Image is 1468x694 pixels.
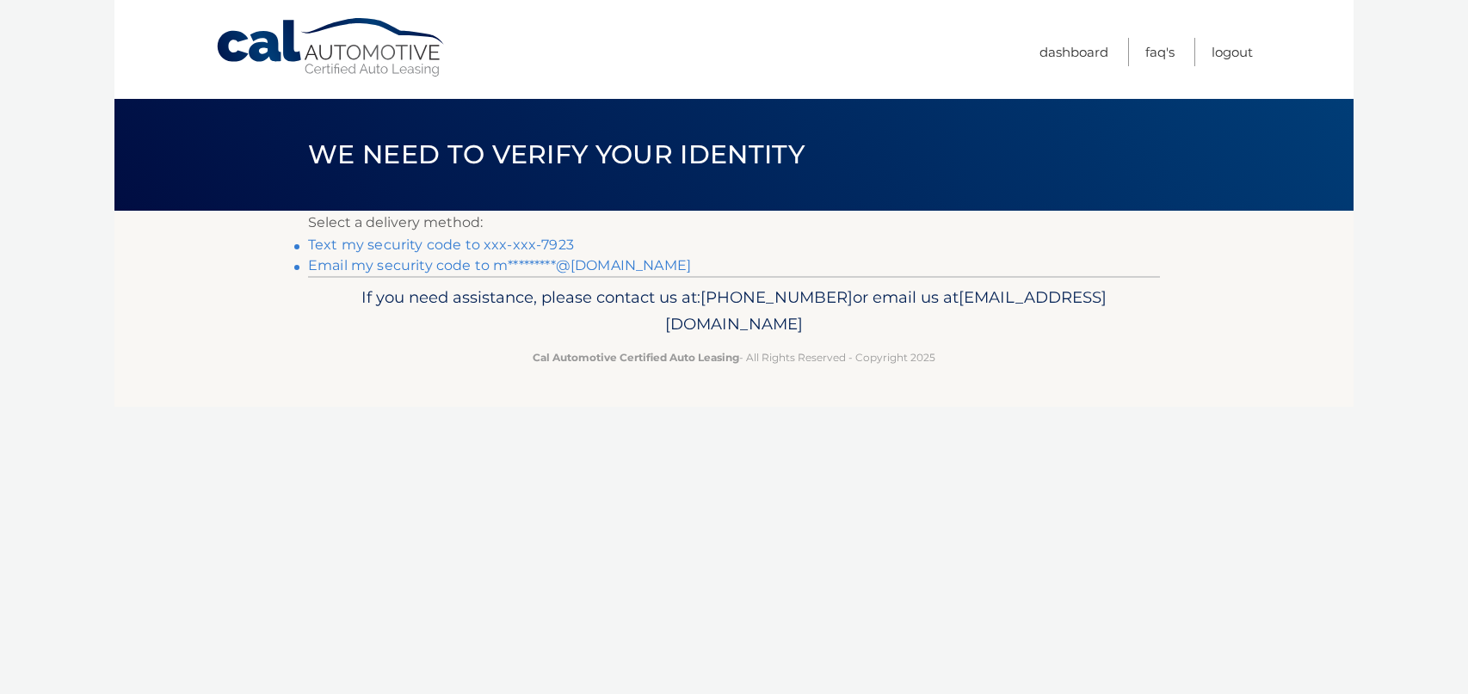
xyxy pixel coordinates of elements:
a: Dashboard [1039,38,1108,66]
p: If you need assistance, please contact us at: or email us at [319,284,1149,339]
a: FAQ's [1145,38,1175,66]
p: Select a delivery method: [308,211,1160,235]
a: Cal Automotive [215,17,447,78]
a: Email my security code to m*********@[DOMAIN_NAME] [308,257,691,273]
a: Text my security code to xxx-xxx-7923 [308,236,574,253]
span: [PHONE_NUMBER] [700,287,853,307]
span: We need to verify your identity [308,138,805,170]
strong: Cal Automotive Certified Auto Leasing [533,351,739,364]
a: Logout [1212,38,1253,66]
p: - All Rights Reserved - Copyright 2025 [319,348,1149,366]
